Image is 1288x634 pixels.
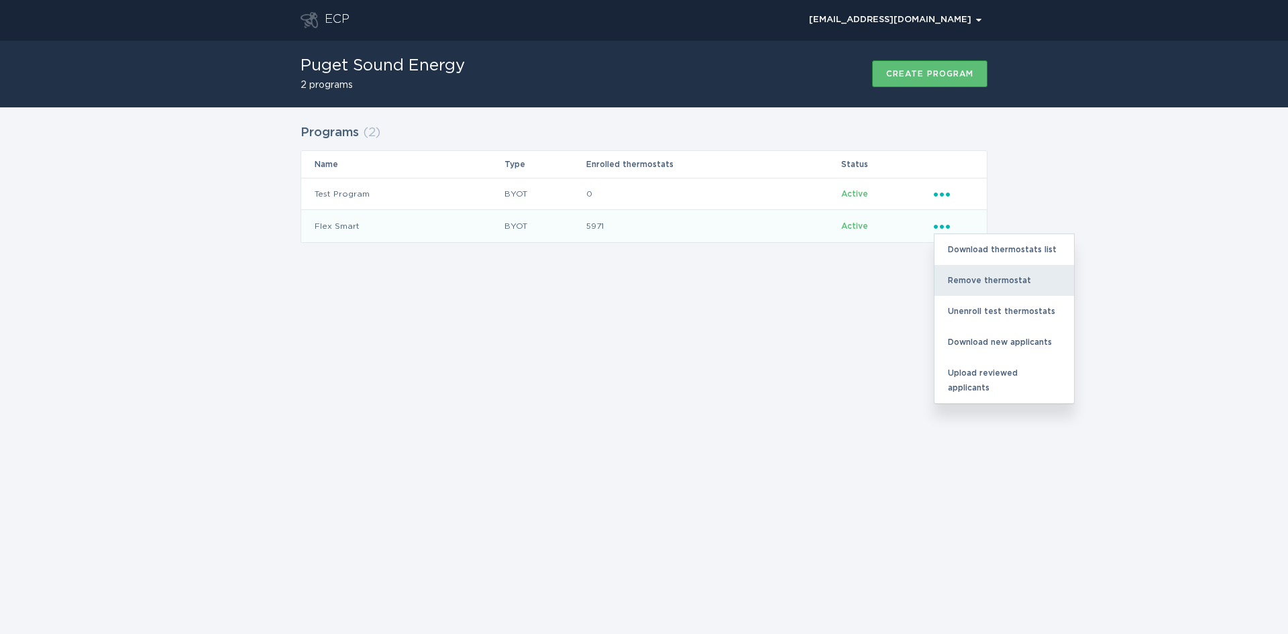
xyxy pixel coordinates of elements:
div: Create program [886,70,973,78]
td: 5971 [586,210,841,242]
th: Name [301,151,504,178]
div: Remove thermostat [934,265,1074,296]
span: ( 2 ) [363,127,380,139]
h2: Programs [301,121,359,145]
div: Download new applicants [934,327,1074,358]
button: Open user account details [803,10,987,30]
td: BYOT [504,178,585,210]
td: BYOT [504,210,585,242]
td: Test Program [301,178,504,210]
button: Create program [872,60,987,87]
tr: 5f1247f2c0434ff9aaaf0393365fb9fe [301,210,987,242]
div: Popover menu [803,10,987,30]
th: Type [504,151,585,178]
div: Popover menu [934,187,973,201]
div: Upload reviewed applicants [934,358,1074,403]
h2: 2 programs [301,81,465,90]
th: Status [841,151,933,178]
button: Go to dashboard [301,12,318,28]
th: Enrolled thermostats [586,151,841,178]
tr: Table Headers [301,151,987,178]
div: ECP [325,12,350,28]
span: Active [841,190,868,198]
div: Download thermostats list [934,234,1074,265]
div: Unenroll test thermostats [934,296,1074,327]
td: Flex Smart [301,210,504,242]
tr: 99594c4f6ff24edb8ece91689c11225c [301,178,987,210]
span: Active [841,222,868,230]
td: 0 [586,178,841,210]
div: [EMAIL_ADDRESS][DOMAIN_NAME] [809,16,981,24]
h1: Puget Sound Energy [301,58,465,74]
